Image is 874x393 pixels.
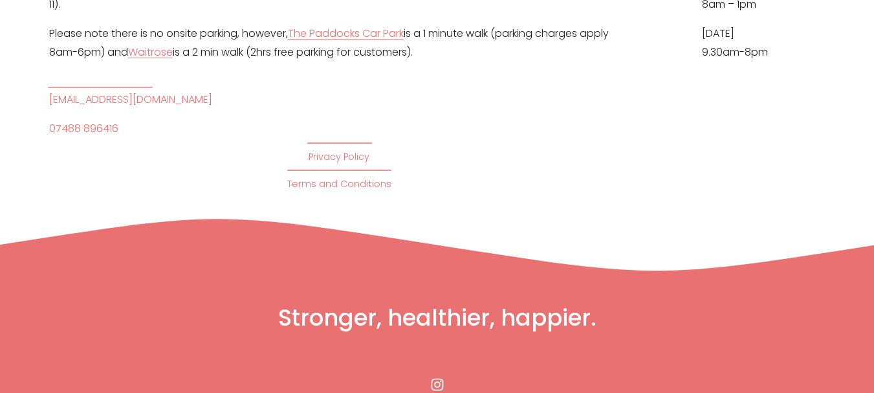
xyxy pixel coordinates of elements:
a: [EMAIL_ADDRESS][DOMAIN_NAME] [49,91,212,109]
a: Privacy Policy [309,149,369,166]
h3: Stronger, healthier, happier. [147,303,727,333]
a: The Paddocks Car Park [288,25,404,43]
a: Terms and Conditions [287,176,391,193]
a: 07488 896416 [49,120,118,139]
a: Waitrose [128,43,173,62]
p: [DATE] 9.30am-8pm [702,25,825,62]
a: Instagram [431,378,444,391]
p: Please note there is no onsite parking, however, is a 1 minute walk (parking charges apply 8am-6p... [49,25,629,62]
